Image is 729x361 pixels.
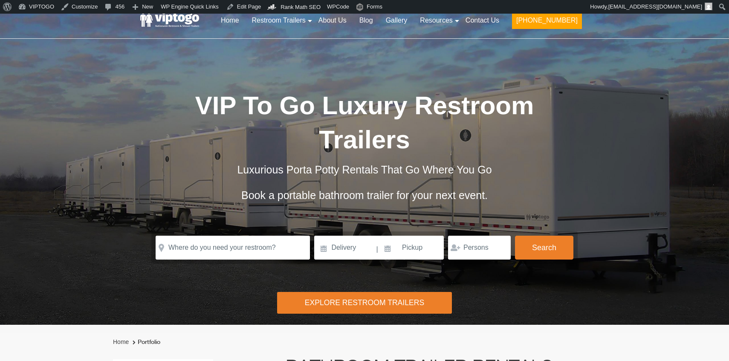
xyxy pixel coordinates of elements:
input: Where do you need your restroom? [156,236,310,260]
input: Persons [448,236,511,260]
span: | [376,236,378,263]
span: Book a portable bathroom trailer for your next event. [241,189,488,201]
a: [PHONE_NUMBER] [506,11,588,34]
a: Gallery [379,11,414,30]
button: Search [515,236,573,260]
input: Pickup [379,236,444,260]
span: VIP To Go Luxury Restroom Trailers [195,91,534,154]
input: Delivery [314,236,375,260]
a: Contact Us [459,11,506,30]
a: Home [214,11,246,30]
button: [PHONE_NUMBER] [512,12,582,29]
span: [EMAIL_ADDRESS][DOMAIN_NAME] [608,3,702,10]
span: Rank Math SEO [281,4,321,10]
a: Resources [414,11,459,30]
a: Blog [353,11,379,30]
div: Explore Restroom Trailers [277,292,452,314]
a: Restroom Trailers [246,11,312,30]
a: About Us [312,11,353,30]
span: Luxurious Porta Potty Rentals That Go Where You Go [237,164,492,176]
